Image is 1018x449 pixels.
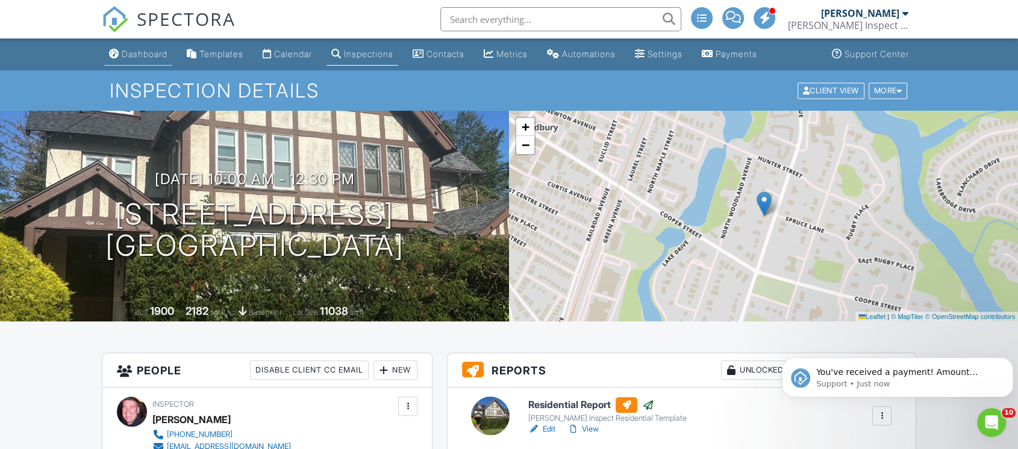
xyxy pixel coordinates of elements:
[697,43,762,66] a: Payments
[528,397,687,424] a: Residential Report [PERSON_NAME] Inspect Residential Template
[516,136,534,154] a: Zoom out
[479,43,532,66] a: Metrics
[796,85,867,94] a: Client View
[716,49,757,59] div: Payments
[522,137,529,152] span: −
[845,49,909,59] div: Support Center
[152,429,291,441] a: [PHONE_NUMBER]
[293,308,318,317] span: Lot Size
[887,313,889,320] span: |
[827,43,914,66] a: Support Center
[542,43,620,66] a: Automations (Basic)
[135,308,148,317] span: Built
[249,308,281,317] span: basement
[150,305,174,317] div: 1900
[798,82,864,99] div: Client View
[274,49,312,59] div: Calendar
[344,49,393,59] div: Inspections
[528,413,687,423] div: [PERSON_NAME] Inspect Residential Template
[1002,408,1016,418] span: 10
[426,49,464,59] div: Contacts
[122,49,167,59] div: Dashboard
[869,82,908,99] div: More
[199,49,243,59] div: Templates
[757,191,772,216] img: Marker
[858,313,885,320] a: Leaflet
[891,313,923,320] a: © MapTiler
[777,332,1018,416] iframe: Intercom notifications message
[182,43,248,66] a: Templates
[258,43,317,66] a: Calendar
[102,16,236,42] a: SPECTORA
[350,308,365,317] span: sq.ft.
[326,43,398,66] a: Inspections
[440,7,681,31] input: Search everything...
[516,118,534,136] a: Zoom in
[562,49,616,59] div: Automations
[104,43,172,66] a: Dashboard
[528,423,555,435] a: Edit
[210,308,227,317] span: sq. ft.
[152,400,194,409] span: Inspector
[567,423,599,435] a: View
[320,305,348,317] div: 11038
[528,397,687,413] h6: Residential Report
[250,361,369,380] div: Disable Client CC Email
[496,49,528,59] div: Metrics
[788,19,908,31] div: Ken Inspect llc
[977,408,1006,437] iframe: Intercom live chat
[648,49,682,59] div: Settings
[167,430,233,439] div: [PHONE_NUMBER]
[448,353,916,388] h3: Reports
[152,410,231,429] div: [PERSON_NAME]
[522,119,529,134] span: +
[925,313,1015,320] a: © OpenStreetMap contributors
[137,6,236,31] span: SPECTORA
[721,361,790,380] div: Unlocked
[105,199,404,262] h1: [STREET_ADDRESS] [GEOGRAPHIC_DATA]
[110,80,908,101] h1: Inspection Details
[102,6,128,33] img: The Best Home Inspection Software - Spectora
[821,7,899,19] div: [PERSON_NAME]
[373,361,417,380] div: New
[155,171,355,187] h3: [DATE] 10:00 am - 12:30 pm
[102,353,432,388] h3: People
[186,305,208,317] div: 2182
[630,43,687,66] a: Settings
[408,43,469,66] a: Contacts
